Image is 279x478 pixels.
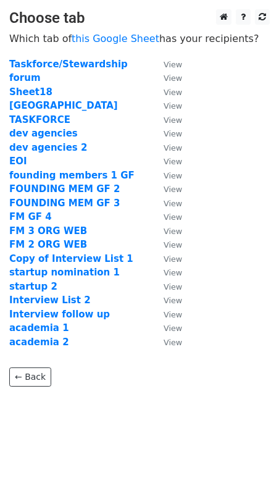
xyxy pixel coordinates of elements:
a: EOI [9,156,27,167]
a: startup nomination 1 [9,267,120,278]
a: this Google Sheet [72,33,159,44]
a: View [151,337,182,348]
a: View [151,128,182,139]
small: View [164,101,182,111]
a: View [151,295,182,306]
a: View [151,322,182,333]
a: dev agencies [9,128,78,139]
a: View [151,198,182,209]
a: dev agencies 2 [9,142,87,153]
small: View [164,129,182,138]
a: Interview follow up [9,309,110,320]
a: View [151,211,182,222]
a: Interview List 2 [9,295,91,306]
small: View [164,73,182,83]
a: FM GF 4 [9,211,52,222]
a: View [151,309,182,320]
a: forum [9,72,41,83]
a: FM 2 ORG WEB [9,239,87,250]
a: View [151,72,182,83]
a: View [151,142,182,153]
small: View [164,212,182,222]
a: FM 3 ORG WEB [9,225,87,237]
a: View [151,156,182,167]
a: academia 1 [9,322,69,333]
small: View [164,282,182,291]
p: Which tab of has your recipients? [9,32,270,45]
a: View [151,100,182,111]
a: founding members 1 GF [9,170,135,181]
small: View [164,171,182,180]
a: academia 2 [9,337,69,348]
a: View [151,114,182,125]
a: View [151,170,182,181]
a: FOUNDING MEM GF 3 [9,198,120,209]
small: View [164,157,182,166]
small: View [164,254,182,264]
small: View [164,296,182,305]
small: View [164,338,182,347]
small: View [164,324,182,333]
a: Taskforce/Stewardship [9,59,128,70]
a: Copy of Interview List 1 [9,253,133,264]
a: View [151,183,182,195]
a: View [151,86,182,98]
a: Sheet18 [9,86,52,98]
small: View [164,310,182,319]
small: View [164,199,182,208]
a: TASKFORCE [9,114,70,125]
h3: Choose tab [9,9,270,27]
small: View [164,227,182,236]
small: View [164,88,182,97]
a: View [151,59,182,70]
small: View [164,60,182,69]
small: View [164,115,182,125]
a: View [151,239,182,250]
a: View [151,225,182,237]
a: startup 2 [9,281,57,292]
small: View [164,268,182,277]
a: ← Back [9,367,51,387]
a: View [151,253,182,264]
a: View [151,281,182,292]
a: [GEOGRAPHIC_DATA] [9,100,118,111]
a: FOUNDING MEM GF 2 [9,183,120,195]
small: View [164,143,182,153]
small: View [164,185,182,194]
small: View [164,240,182,249]
a: View [151,267,182,278]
